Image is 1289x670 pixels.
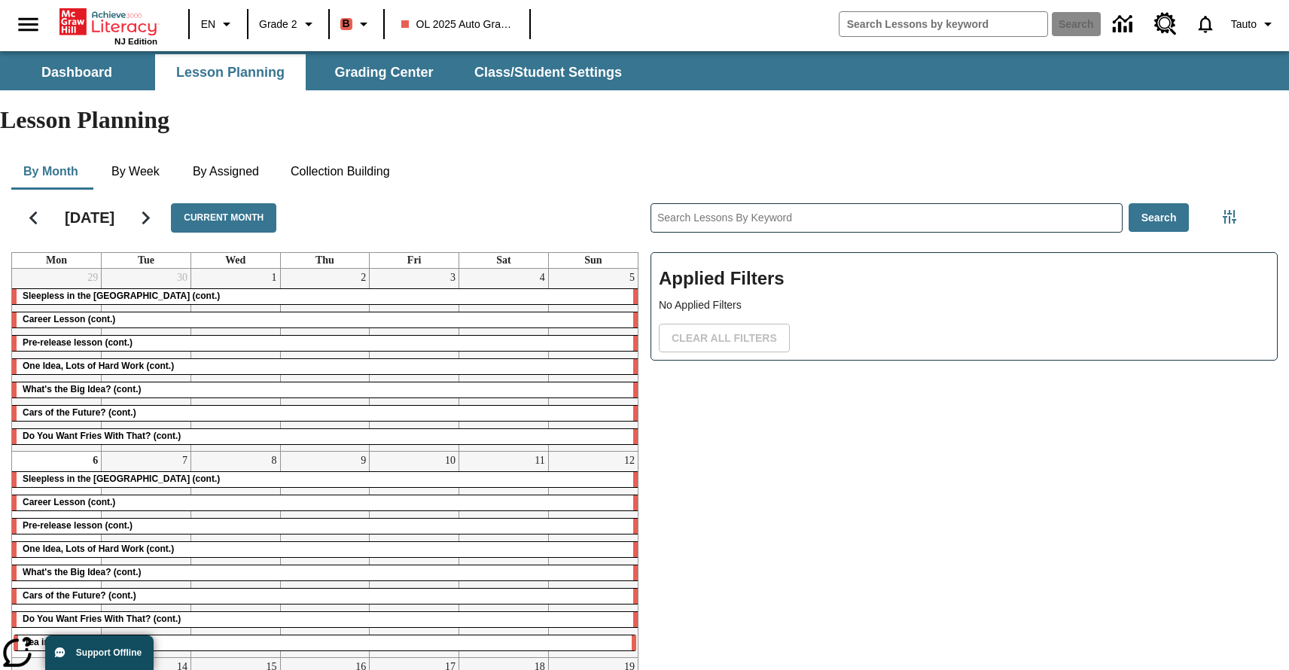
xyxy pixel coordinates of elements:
button: Previous [14,199,53,237]
a: October 3, 2025 [447,269,459,287]
a: Wednesday [222,253,248,268]
span: Cars of the Future? (cont.) [23,590,136,601]
td: September 30, 2025 [102,269,191,452]
a: Data Center [1104,4,1145,45]
span: Dashboard [41,64,112,81]
div: What's the Big Idea? (cont.) [12,565,638,580]
td: October 11, 2025 [459,451,549,657]
button: By Week [98,154,173,190]
div: One Idea, Lots of Hard Work (cont.) [12,359,638,374]
td: September 29, 2025 [12,269,102,452]
a: October 1, 2025 [269,269,280,287]
a: October 9, 2025 [358,452,369,470]
input: search field [840,12,1047,36]
a: October 5, 2025 [626,269,638,287]
a: Sunday [581,253,605,268]
button: Language: EN, Select a language [194,11,242,38]
td: October 7, 2025 [102,451,191,657]
a: Home [59,7,157,37]
a: Friday [404,253,425,268]
a: October 2, 2025 [358,269,369,287]
span: NJ Edition [114,37,157,46]
a: October 4, 2025 [537,269,548,287]
div: Sleepless in the Animal Kingdom (cont.) [12,472,638,487]
button: Grading Center [309,54,459,90]
span: Cars of the Future? (cont.) [23,407,136,418]
span: Lesson Planning [176,64,285,81]
div: Career Lesson (cont.) [12,495,638,510]
td: October 1, 2025 [190,269,280,452]
div: One Idea, Lots of Hard Work (cont.) [12,542,638,557]
span: Support Offline [76,647,142,658]
p: No Applied Filters [659,297,1269,313]
a: Monday [43,253,70,268]
td: October 6, 2025 [12,451,102,657]
button: Class/Student Settings [462,54,634,90]
span: One Idea, Lots of Hard Work (cont.) [23,544,174,554]
button: Next [126,199,165,237]
span: B [343,14,350,33]
span: Tauto [1231,17,1257,32]
h2: Applied Filters [659,260,1269,297]
a: October 6, 2025 [90,452,101,470]
button: Profile/Settings [1225,11,1283,38]
span: Pre-release lesson (cont.) [23,520,133,531]
div: Pre-release lesson (cont.) [12,336,638,351]
span: Grade 2 [259,17,297,32]
div: Cars of the Future? (cont.) [12,406,638,421]
span: Pre-release lesson (cont.) [23,337,133,348]
button: Support Offline [45,635,154,670]
a: Thursday [312,253,337,268]
div: Applied Filters [651,252,1278,361]
button: Boost Class color is flamingo. Change class color [334,11,379,38]
span: What's the Big Idea? (cont.) [23,384,142,394]
div: Do You Want Fries With That? (cont.) [12,429,638,444]
td: October 4, 2025 [459,269,549,452]
span: Do You Want Fries With That? (cont.) [23,431,181,441]
td: October 2, 2025 [280,269,370,452]
span: Sleepless in the Animal Kingdom (cont.) [23,474,220,484]
td: October 9, 2025 [280,451,370,657]
a: October 7, 2025 [179,452,190,470]
div: Tea in Space [14,635,636,650]
a: Saturday [493,253,513,268]
td: October 12, 2025 [548,451,638,657]
td: October 8, 2025 [190,451,280,657]
button: Filters Side menu [1214,202,1245,232]
button: Current Month [171,203,276,233]
span: OL 2025 Auto Grade 2 [401,17,513,32]
div: Home [59,5,157,46]
td: October 3, 2025 [370,269,459,452]
span: What's the Big Idea? (cont.) [23,567,142,577]
button: By Month [11,154,90,190]
a: Tuesday [135,253,157,268]
div: Do You Want Fries With That? (cont.) [12,612,638,627]
div: Career Lesson (cont.) [12,312,638,327]
h2: [DATE] [65,209,114,227]
td: October 10, 2025 [370,451,459,657]
a: Resource Center, Will open in new tab [1145,4,1186,44]
a: September 29, 2025 [84,269,101,287]
button: Collection Building [279,154,402,190]
button: Lesson Planning [155,54,306,90]
button: Search [1129,203,1190,233]
div: Pre-release lesson (cont.) [12,519,638,534]
input: Search Lessons By Keyword [651,204,1122,232]
a: September 30, 2025 [174,269,190,287]
a: October 10, 2025 [442,452,459,470]
span: Class/Student Settings [474,64,622,81]
span: Do You Want Fries With That? (cont.) [23,614,181,624]
a: October 12, 2025 [621,452,638,470]
button: Dashboard [2,54,152,90]
div: Sleepless in the Animal Kingdom (cont.) [12,289,638,304]
a: October 8, 2025 [269,452,280,470]
div: What's the Big Idea? (cont.) [12,382,638,397]
span: Career Lesson (cont.) [23,497,115,507]
a: October 11, 2025 [532,452,547,470]
td: October 5, 2025 [548,269,638,452]
a: Notifications [1186,5,1225,44]
button: Grade: Grade 2, Select a grade [253,11,324,38]
div: Cars of the Future? (cont.) [12,589,638,604]
span: Sleepless in the Animal Kingdom (cont.) [23,291,220,301]
button: By Assigned [181,154,271,190]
